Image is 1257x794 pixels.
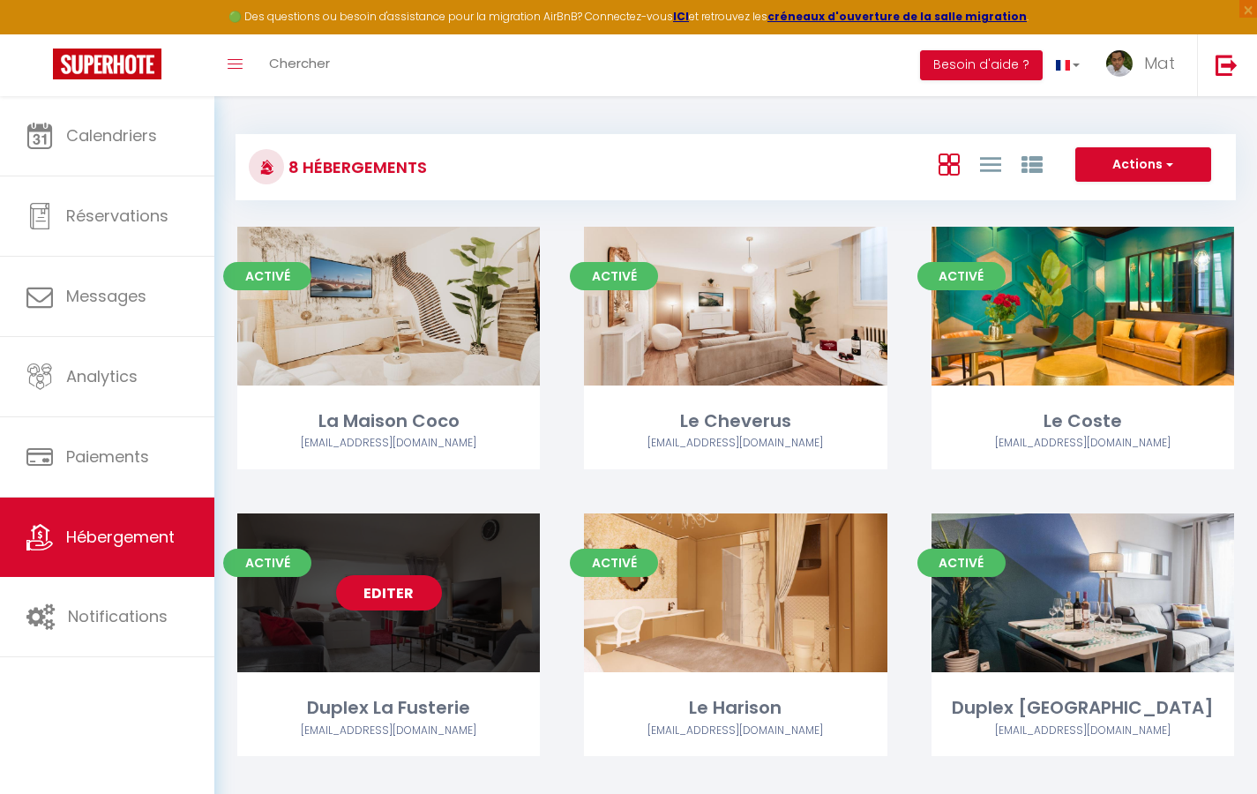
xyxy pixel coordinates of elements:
[932,435,1234,452] div: Airbnb
[1021,149,1043,178] a: Vue par Groupe
[14,7,67,60] button: Ouvrir le widget de chat LiveChat
[980,149,1001,178] a: Vue en Liste
[336,575,442,610] a: Editer
[570,549,658,577] span: Activé
[66,124,157,146] span: Calendriers
[66,526,175,548] span: Hébergement
[767,9,1027,24] a: créneaux d'ouverture de la salle migration
[920,50,1043,80] button: Besoin d'aide ?
[237,723,540,739] div: Airbnb
[584,408,887,435] div: Le Cheverus
[223,262,311,290] span: Activé
[673,9,689,24] a: ICI
[237,408,540,435] div: La Maison Coco
[237,435,540,452] div: Airbnb
[1216,54,1238,76] img: logout
[1093,34,1197,96] a: ... Mat
[66,365,138,387] span: Analytics
[68,605,168,627] span: Notifications
[66,285,146,307] span: Messages
[269,54,330,72] span: Chercher
[223,549,311,577] span: Activé
[53,49,161,79] img: Super Booking
[917,262,1006,290] span: Activé
[1106,50,1133,77] img: ...
[932,694,1234,722] div: Duplex [GEOGRAPHIC_DATA]
[939,149,960,178] a: Vue en Box
[66,205,168,227] span: Réservations
[237,694,540,722] div: Duplex La Fusterie
[584,723,887,739] div: Airbnb
[1075,147,1211,183] button: Actions
[570,262,658,290] span: Activé
[256,34,343,96] a: Chercher
[66,446,149,468] span: Paiements
[1144,52,1175,74] span: Mat
[284,147,427,187] h3: 8 Hébergements
[917,549,1006,577] span: Activé
[932,723,1234,739] div: Airbnb
[584,435,887,452] div: Airbnb
[584,694,887,722] div: Le Harison
[932,408,1234,435] div: Le Coste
